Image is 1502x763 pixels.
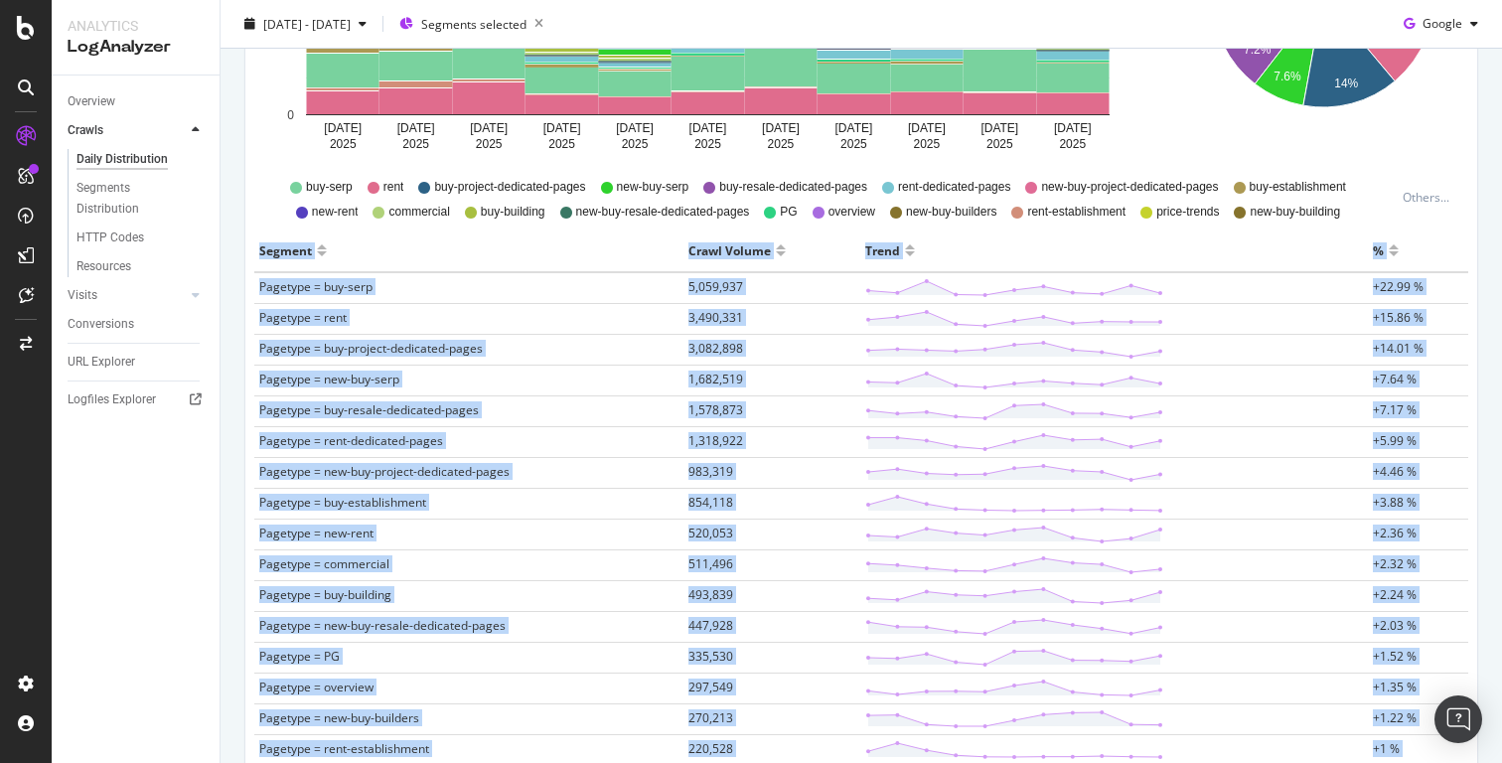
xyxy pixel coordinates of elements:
[616,121,654,135] text: [DATE]
[68,120,186,141] a: Crawls
[1250,204,1340,221] span: new-buy-building
[388,204,449,221] span: commercial
[694,137,721,151] text: 2025
[719,179,867,196] span: buy-resale-dedicated-pages
[986,137,1013,151] text: 2025
[780,204,797,221] span: PG
[1373,525,1417,541] span: +2.36 %
[1373,494,1417,511] span: +3.88 %
[688,617,733,634] span: 447,928
[402,137,429,151] text: 2025
[548,137,575,151] text: 2025
[259,555,389,572] span: Pagetype = commercial
[1434,695,1482,743] div: Open Intercom Messenger
[76,178,187,220] div: Segments Distribution
[330,137,357,151] text: 2025
[76,228,144,248] div: HTTP Codes
[1423,15,1462,32] span: Google
[259,401,479,418] span: Pagetype = buy-resale-dedicated-pages
[421,15,526,32] span: Segments selected
[840,137,867,151] text: 2025
[1250,179,1346,196] span: buy-establishment
[68,36,204,59] div: LogAnalyzer
[259,278,373,295] span: Pagetype = buy-serp
[259,740,429,757] span: Pagetype = rent-establishment
[1373,371,1417,387] span: +7.64 %
[1373,679,1417,695] span: +1.35 %
[76,149,168,170] div: Daily Distribution
[287,108,294,122] text: 0
[259,648,340,665] span: Pagetype = PG
[1373,617,1417,634] span: +2.03 %
[259,432,443,449] span: Pagetype = rent-dedicated-pages
[476,137,503,151] text: 2025
[1373,401,1417,418] span: +7.17 %
[68,16,204,36] div: Analytics
[688,234,771,266] div: Crawl Volume
[1373,432,1417,449] span: +5.99 %
[68,285,186,306] a: Visits
[688,432,743,449] span: 1,318,922
[1373,740,1400,757] span: +1 %
[1054,121,1092,135] text: [DATE]
[1334,76,1358,90] text: 14%
[76,149,206,170] a: Daily Distribution
[68,91,206,112] a: Overview
[397,121,435,135] text: [DATE]
[914,137,941,151] text: 2025
[688,278,743,295] span: 5,059,937
[68,352,135,373] div: URL Explorer
[543,121,581,135] text: [DATE]
[688,648,733,665] span: 335,530
[324,121,362,135] text: [DATE]
[1373,648,1417,665] span: +1.52 %
[259,234,312,266] div: Segment
[688,679,733,695] span: 297,549
[689,121,727,135] text: [DATE]
[1027,204,1126,221] span: rent-establishment
[1373,340,1424,357] span: +14.01 %
[76,178,206,220] a: Segments Distribution
[306,179,353,196] span: buy-serp
[688,525,733,541] span: 520,053
[76,256,131,277] div: Resources
[312,204,359,221] span: new-rent
[470,121,508,135] text: [DATE]
[622,137,649,151] text: 2025
[835,121,873,135] text: [DATE]
[576,204,750,221] span: new-buy-resale-dedicated-pages
[898,179,1010,196] span: rent-dedicated-pages
[259,371,399,387] span: Pagetype = new-buy-serp
[1373,555,1417,572] span: +2.32 %
[76,228,206,248] a: HTTP Codes
[259,340,483,357] span: Pagetype = buy-project-dedicated-pages
[259,586,391,603] span: Pagetype = buy-building
[1244,44,1272,58] text: 7.2%
[1373,463,1417,480] span: +4.46 %
[617,179,689,196] span: new-buy-serp
[1156,204,1219,221] span: price-trends
[263,15,351,32] span: [DATE] - [DATE]
[383,179,404,196] span: rent
[1373,709,1417,726] span: +1.22 %
[1373,586,1417,603] span: +2.24 %
[434,179,585,196] span: buy-project-dedicated-pages
[259,463,510,480] span: Pagetype = new-buy-project-dedicated-pages
[259,309,347,326] span: Pagetype = rent
[1373,309,1424,326] span: +15.86 %
[688,555,733,572] span: 511,496
[980,121,1018,135] text: [DATE]
[1373,278,1424,295] span: +22.99 %
[828,204,875,221] span: overview
[768,137,795,151] text: 2025
[259,709,419,726] span: Pagetype = new-buy-builders
[688,401,743,418] span: 1,578,873
[1373,234,1384,266] div: %
[688,709,733,726] span: 270,213
[865,234,900,266] div: Trend
[259,494,426,511] span: Pagetype = buy-establishment
[68,285,97,306] div: Visits
[68,352,206,373] a: URL Explorer
[68,389,156,410] div: Logfiles Explorer
[76,256,206,277] a: Resources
